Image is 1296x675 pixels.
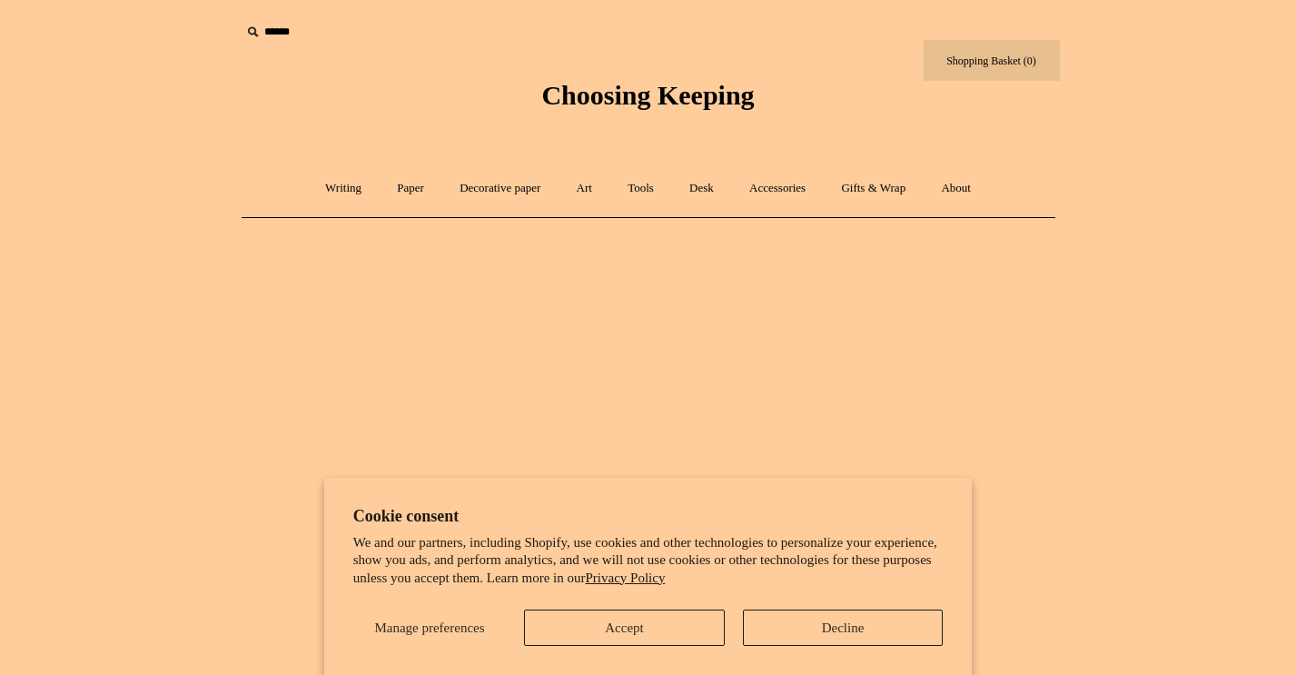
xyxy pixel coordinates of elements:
[381,164,440,213] a: Paper
[443,164,557,213] a: Decorative paper
[560,164,608,213] a: Art
[925,164,987,213] a: About
[586,571,666,585] a: Privacy Policy
[541,80,754,110] span: Choosing Keeping
[353,534,944,588] p: We and our partners, including Shopify, use cookies and other technologies to personalize your ex...
[673,164,730,213] a: Desk
[611,164,670,213] a: Tools
[541,94,754,107] a: Choosing Keeping
[309,164,378,213] a: Writing
[353,610,507,646] button: Manage preferences
[743,610,944,646] button: Decline
[524,610,725,646] button: Accept
[353,507,944,526] h2: Cookie consent
[733,164,822,213] a: Accessories
[924,40,1060,81] a: Shopping Basket (0)
[825,164,922,213] a: Gifts & Wrap
[374,620,484,635] span: Manage preferences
